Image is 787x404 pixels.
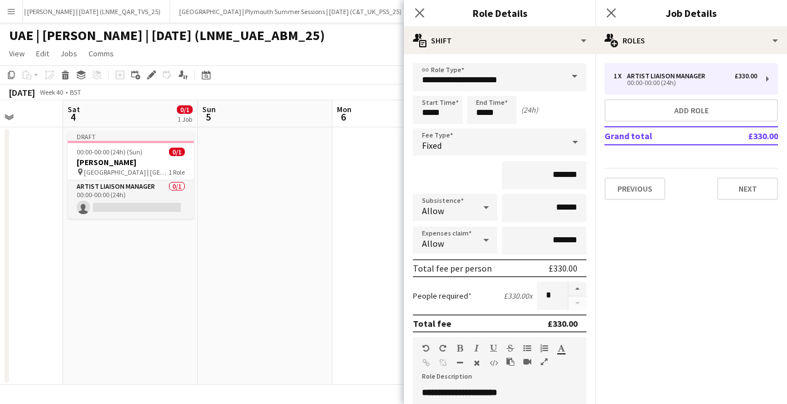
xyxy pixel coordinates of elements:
[60,48,77,59] span: Jobs
[68,104,80,114] span: Sat
[9,48,25,59] span: View
[88,48,114,59] span: Comms
[68,180,194,219] app-card-role: Artist Liaison Manager0/100:00-00:00 (24h)
[604,99,778,122] button: Add role
[177,105,193,114] span: 0/1
[523,357,531,366] button: Insert video
[422,205,444,216] span: Allow
[66,110,80,123] span: 4
[506,344,514,353] button: Strikethrough
[613,72,627,80] div: 1 x
[202,104,216,114] span: Sun
[70,88,81,96] div: BST
[490,358,497,367] button: HTML Code
[68,157,194,167] h3: [PERSON_NAME]
[604,127,711,145] td: Grand total
[456,344,464,353] button: Bold
[201,110,216,123] span: 5
[422,238,444,249] span: Allow
[337,104,352,114] span: Mon
[413,263,492,274] div: Total fee per person
[595,6,787,20] h3: Job Details
[2,1,170,23] button: QAR | [PERSON_NAME] | [DATE] (LNME_QAR_TVS_25)
[84,168,168,176] span: [GEOGRAPHIC_DATA] | [GEOGRAPHIC_DATA], [GEOGRAPHIC_DATA]
[568,282,586,296] button: Increase
[473,344,481,353] button: Italic
[490,344,497,353] button: Underline
[68,132,194,219] app-job-card: Draft00:00-00:00 (24h) (Sun)0/1[PERSON_NAME] [GEOGRAPHIC_DATA] | [GEOGRAPHIC_DATA], [GEOGRAPHIC_D...
[5,46,29,61] a: View
[68,132,194,141] div: Draft
[169,148,185,156] span: 0/1
[613,80,757,86] div: 00:00-00:00 (24h)
[506,357,514,366] button: Paste as plain text
[439,344,447,353] button: Redo
[735,72,757,80] div: £330.00
[404,6,595,20] h3: Role Details
[548,318,577,329] div: £330.00
[170,1,411,23] button: [GEOGRAPHIC_DATA] | Plymouth Summer Sessions | [DATE] (C&T_UK_PSS_25)
[168,168,185,176] span: 1 Role
[604,177,665,200] button: Previous
[9,87,35,98] div: [DATE]
[413,291,472,301] label: People required
[9,27,325,44] h1: UAE | [PERSON_NAME] | [DATE] (LNME_UAE_ABM_25)
[84,46,118,61] a: Comms
[540,357,548,366] button: Fullscreen
[36,48,49,59] span: Edit
[413,318,451,329] div: Total fee
[37,88,65,96] span: Week 40
[523,344,531,353] button: Unordered List
[177,115,192,123] div: 1 Job
[32,46,54,61] a: Edit
[335,110,352,123] span: 6
[549,263,577,274] div: £330.00
[404,27,595,54] div: Shift
[521,105,538,115] div: (24h)
[77,148,143,156] span: 00:00-00:00 (24h) (Sun)
[711,127,778,145] td: £330.00
[595,27,787,54] div: Roles
[557,344,565,353] button: Text Color
[504,291,532,301] div: £330.00 x
[627,72,710,80] div: Artist Liaison Manager
[456,358,464,367] button: Horizontal Line
[473,358,481,367] button: Clear Formatting
[717,177,778,200] button: Next
[422,140,442,151] span: Fixed
[422,344,430,353] button: Undo
[540,344,548,353] button: Ordered List
[56,46,82,61] a: Jobs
